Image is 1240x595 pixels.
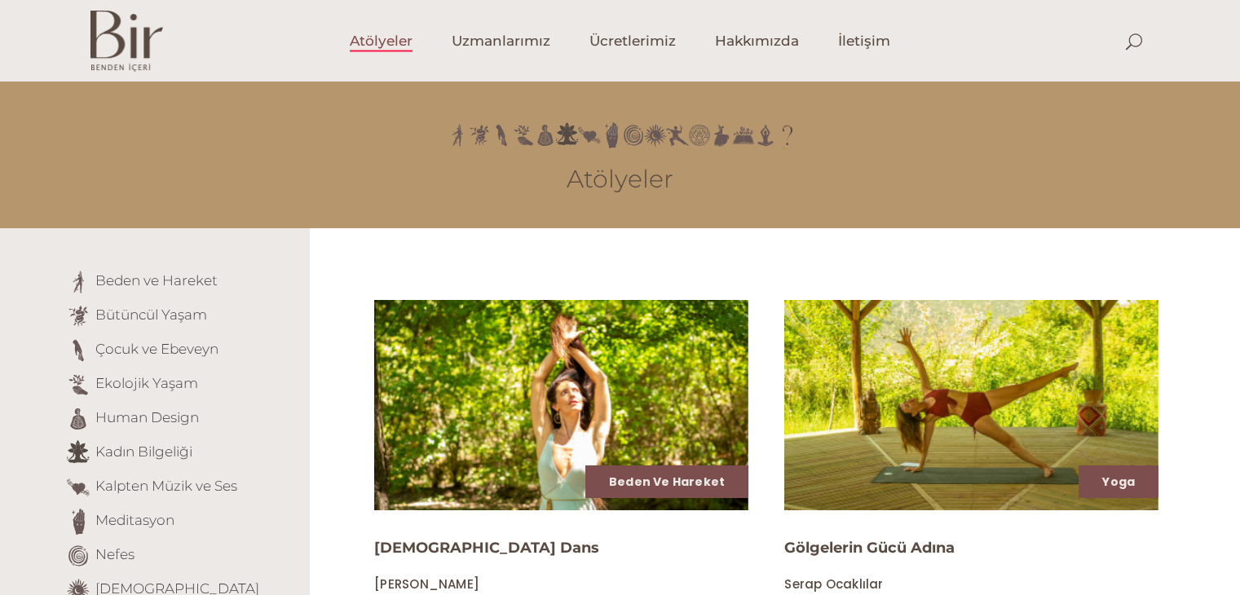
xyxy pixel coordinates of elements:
a: Yoga [1102,474,1135,490]
a: Bütüncül Yaşam [95,306,207,323]
a: Kalpten Müzik ve Ses [95,478,237,494]
a: Çocuk ve Ebeveyn [95,341,218,357]
a: Gölgelerin Gücü Adına [784,539,955,557]
span: Atölyeler [350,32,413,51]
a: [DEMOGRAPHIC_DATA] Dans [374,539,599,557]
span: Uzmanlarımız [452,32,550,51]
a: Meditasyon [95,512,174,528]
a: [PERSON_NAME] [374,576,479,592]
a: Serap Ocaklılar [784,576,883,592]
a: Nefes [95,546,135,562]
a: Human Design [95,409,199,425]
a: Ekolojik Yaşam [95,375,198,391]
a: Kadın Bilgeliği [95,443,192,460]
span: İletişim [838,32,890,51]
span: [PERSON_NAME] [374,575,479,593]
a: Beden ve Hareket [609,474,725,490]
span: Hakkımızda [715,32,799,51]
span: Serap Ocaklılar [784,575,883,593]
span: Ücretlerimiz [589,32,676,51]
a: Beden ve Hareket [95,272,218,289]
